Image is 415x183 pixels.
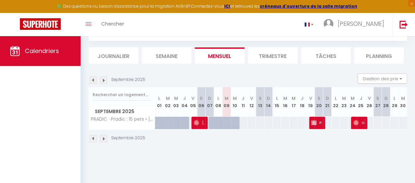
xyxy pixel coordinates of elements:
span: Chercher [101,20,124,27]
abbr: M [283,95,287,101]
abbr: M [174,95,178,101]
abbr: M [401,95,405,101]
button: Gestion des prix [358,74,407,84]
span: [PERSON_NAME] [194,116,205,129]
span: Proprio Proprio [311,116,322,129]
th: 21 [323,87,331,117]
abbr: M [292,95,296,101]
abbr: D [208,95,211,101]
th: 11 [239,87,247,117]
abbr: J [183,95,186,101]
abbr: M [350,95,354,101]
th: 05 [189,87,197,117]
a: ... [PERSON_NAME] [318,13,392,36]
a: créneaux d'ouverture de la salle migration [260,3,357,9]
th: 02 [164,87,172,117]
th: 28 [382,87,390,117]
button: Ouvrir le widget de chat LiveChat [5,3,25,23]
th: 04 [180,87,188,117]
th: 06 [197,87,205,117]
th: 01 [155,87,164,117]
abbr: V [309,95,312,101]
th: 24 [348,87,357,117]
li: Semaine [142,47,191,64]
img: logout [399,20,408,29]
th: 07 [205,87,214,117]
p: Septembre 2025 [111,77,145,83]
th: 23 [340,87,348,117]
abbr: V [191,95,194,101]
li: Trimestre [248,47,298,64]
abbr: J [301,95,303,101]
th: 19 [306,87,314,117]
abbr: S [376,95,379,101]
th: 15 [273,87,281,117]
th: 10 [231,87,239,117]
th: 22 [331,87,340,117]
th: 26 [365,87,373,117]
a: Chercher [96,13,129,36]
abbr: L [393,95,395,101]
abbr: L [217,95,219,101]
abbr: S [317,95,320,101]
th: 29 [390,87,398,117]
th: 13 [256,87,264,117]
abbr: L [158,95,160,101]
li: Planning [354,47,404,64]
abbr: L [335,95,337,101]
th: 20 [314,87,323,117]
th: 27 [374,87,382,117]
span: O Bitoun [353,116,364,129]
abbr: S [258,95,261,101]
th: 08 [214,87,222,117]
th: 30 [399,87,407,117]
span: PRADIC · Pradic : 15 pers • [GEOGRAPHIC_DATA] • Jardin • Mer à pied [90,117,156,122]
abbr: V [250,95,253,101]
abbr: M [233,95,237,101]
abbr: D [267,95,270,101]
th: 12 [247,87,256,117]
abbr: L [276,95,278,101]
input: Rechercher un logement... [93,89,151,101]
th: 09 [222,87,231,117]
span: Calendriers [25,47,59,55]
th: 14 [264,87,273,117]
li: Journalier [89,47,138,64]
abbr: M [225,95,229,101]
abbr: D [325,95,329,101]
p: Septembre 2025 [111,135,145,141]
abbr: D [384,95,388,101]
abbr: M [342,95,346,101]
th: 25 [357,87,365,117]
abbr: J [242,95,244,101]
span: Septembre 2025 [89,107,155,116]
img: Super Booking [20,18,61,30]
abbr: S [200,95,203,101]
span: [PERSON_NAME] [338,20,384,28]
abbr: J [360,95,362,101]
abbr: V [368,95,371,101]
th: 16 [281,87,289,117]
a: ICI [224,3,230,9]
li: Mensuel [195,47,244,64]
th: 03 [172,87,180,117]
abbr: M [166,95,170,101]
th: 17 [290,87,298,117]
li: Tâches [301,47,351,64]
img: ... [323,19,333,29]
th: 18 [298,87,306,117]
